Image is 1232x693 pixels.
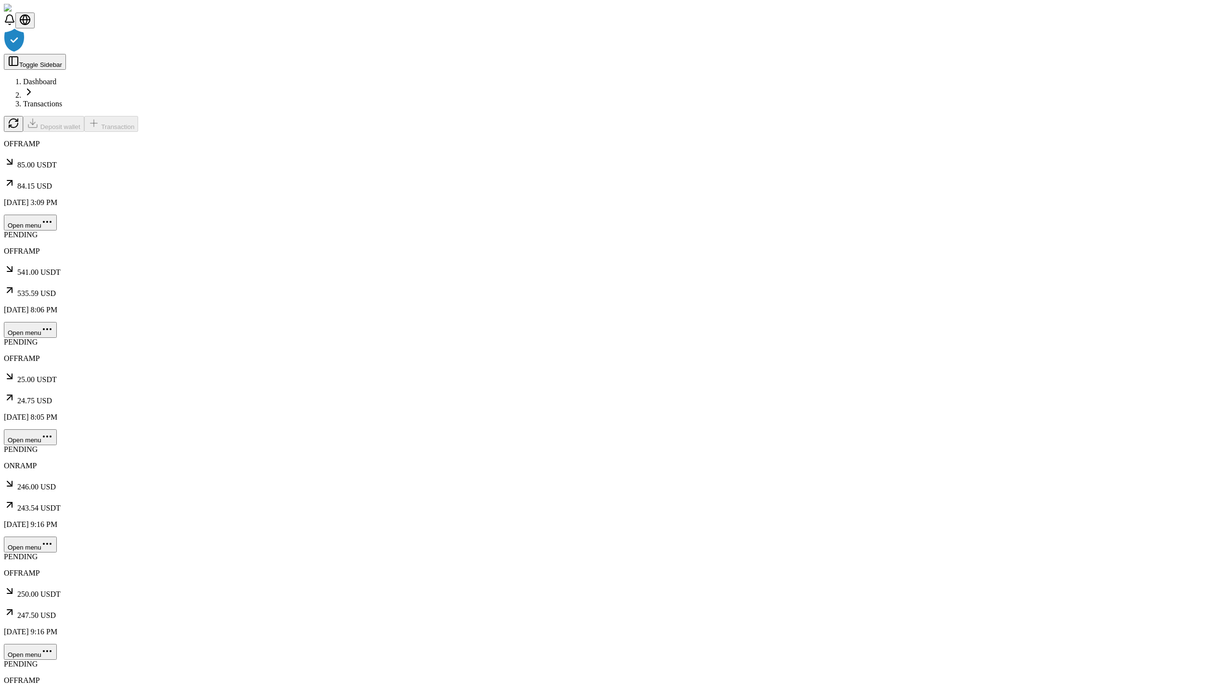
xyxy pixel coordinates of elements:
[4,462,1228,470] p: ONRAMP
[4,569,1228,577] p: OFFRAMP
[4,284,1228,298] p: 535.59 USD
[4,4,61,13] img: ShieldPay Logo
[84,116,139,132] button: Transaction
[4,322,57,338] button: Open menu
[8,651,41,658] span: Open menu
[4,156,1228,169] p: 85.00 USDT
[40,123,80,130] span: Deposit wallet
[4,392,1228,405] p: 24.75 USD
[4,445,1228,454] div: PENDING
[101,123,134,130] span: Transaction
[23,77,56,86] a: Dashboard
[4,371,1228,384] p: 25.00 USDT
[4,606,1228,620] p: 247.50 USD
[4,247,1228,256] p: OFFRAMP
[4,660,1228,668] div: PENDING
[4,429,57,445] button: Open menu
[4,231,1228,239] div: PENDING
[8,329,41,336] span: Open menu
[4,338,1228,346] div: PENDING
[19,61,62,68] span: Toggle Sidebar
[4,644,57,660] button: Open menu
[4,676,1228,685] p: OFFRAMP
[4,413,1228,422] p: [DATE] 8:05 PM
[8,222,41,229] span: Open menu
[4,354,1228,363] p: OFFRAMP
[4,198,1228,207] p: [DATE] 3:09 PM
[4,628,1228,636] p: [DATE] 9:16 PM
[4,215,57,231] button: Open menu
[23,100,62,108] a: Transactions
[4,537,57,552] button: Open menu
[4,177,1228,191] p: 84.15 USD
[4,263,1228,277] p: 541.00 USDT
[4,77,1228,108] nav: breadcrumb
[4,54,66,70] button: Toggle Sidebar
[4,140,1228,148] p: OFFRAMP
[4,478,1228,491] p: 246.00 USD
[4,585,1228,599] p: 250.00 USDT
[4,306,1228,314] p: [DATE] 8:06 PM
[8,544,41,551] span: Open menu
[8,436,41,444] span: Open menu
[4,552,1228,561] div: PENDING
[23,116,84,132] button: Deposit wallet
[4,499,1228,513] p: 243.54 USDT
[4,520,1228,529] p: [DATE] 9:16 PM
